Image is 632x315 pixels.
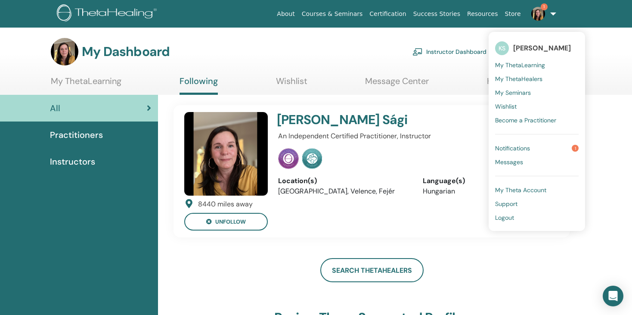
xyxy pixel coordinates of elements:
[273,6,298,22] a: About
[495,61,545,69] span: My ThetaLearning
[495,75,542,83] span: My ThetaHealers
[298,6,366,22] a: Courses & Seminars
[495,155,579,169] a: Messages
[423,176,555,186] div: Language(s)
[50,155,95,168] span: Instructors
[572,145,579,152] span: 1
[495,103,517,110] span: Wishlist
[464,6,502,22] a: Resources
[502,6,524,22] a: Store
[513,44,571,53] span: [PERSON_NAME]
[198,199,253,209] div: 8440 miles away
[180,76,218,95] a: Following
[531,7,545,21] img: default.jpg
[50,128,103,141] span: Practitioners
[495,41,509,55] span: KS
[495,183,579,197] a: My Theta Account
[51,76,121,93] a: My ThetaLearning
[495,58,579,72] a: My ThetaLearning
[82,44,170,59] h3: My Dashboard
[495,100,579,113] a: Wishlist
[276,76,307,93] a: Wishlist
[57,4,160,24] img: logo.png
[51,38,78,65] img: default.jpg
[495,158,523,166] span: Messages
[184,112,268,196] img: default.jpg
[495,200,517,208] span: Support
[487,76,556,93] a: Help & Resources
[495,116,556,124] span: Become a Practitioner
[495,214,514,221] span: Logout
[495,86,579,100] a: My Seminars
[410,6,464,22] a: Success Stories
[50,102,60,115] span: All
[278,131,554,141] p: An Independent Certified Practitioner, Instructor
[489,32,585,231] ul: 1
[412,42,486,61] a: Instructor Dashboard
[495,141,579,155] a: Notifications1
[365,76,429,93] a: Message Center
[366,6,409,22] a: Certification
[495,38,579,58] a: KS[PERSON_NAME]
[495,186,546,194] span: My Theta Account
[278,186,410,196] li: [GEOGRAPHIC_DATA], Velence, Fejér
[184,213,268,231] button: unfollow
[320,258,424,282] a: Search ThetaHealers
[541,3,548,10] span: 1
[423,186,555,196] li: Hungarian
[495,72,579,86] a: My ThetaHealers
[412,48,423,56] img: chalkboard-teacher.svg
[603,286,623,306] div: Open Intercom Messenger
[495,113,579,127] a: Become a Practitioner
[277,112,507,128] h4: [PERSON_NAME] Sági
[495,144,530,152] span: Notifications
[278,176,410,186] div: Location(s)
[495,197,579,211] a: Support
[495,211,579,225] a: Logout
[495,89,531,97] span: My Seminars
